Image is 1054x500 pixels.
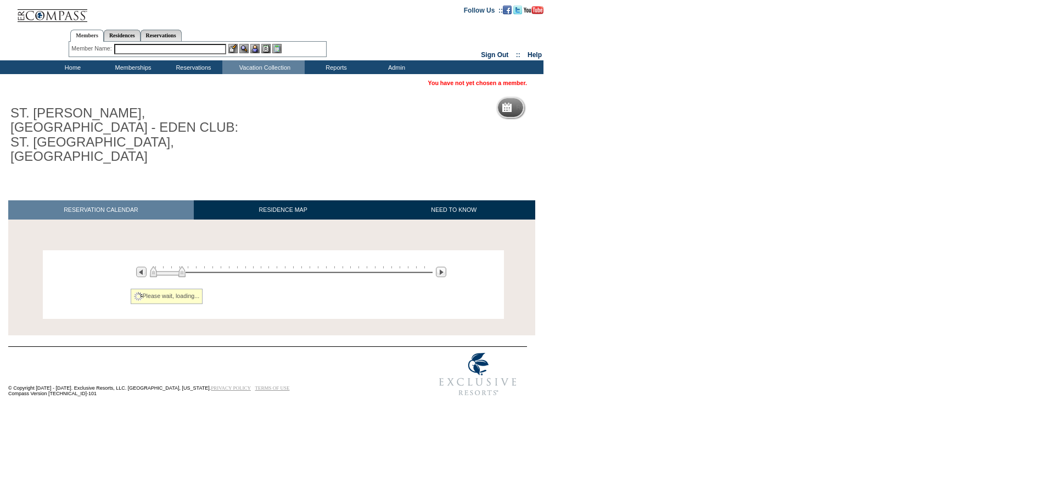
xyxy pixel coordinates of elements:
[136,267,147,277] img: Previous
[228,44,238,53] img: b_edit.gif
[524,6,543,14] img: Subscribe to our YouTube Channel
[8,104,254,166] h1: ST. [PERSON_NAME], [GEOGRAPHIC_DATA] - EDEN CLUB: ST. [GEOGRAPHIC_DATA], [GEOGRAPHIC_DATA]
[41,60,102,74] td: Home
[503,5,512,14] img: Become our fan on Facebook
[464,5,503,14] td: Follow Us ::
[305,60,365,74] td: Reports
[516,104,600,111] h5: Reservation Calendar
[524,6,543,13] a: Subscribe to our YouTube Channel
[162,60,222,74] td: Reservations
[516,51,520,59] span: ::
[372,200,535,220] a: NEED TO KNOW
[141,30,182,41] a: Reservations
[429,347,527,402] img: Exclusive Resorts
[239,44,249,53] img: View
[428,80,527,86] span: You have not yet chosen a member.
[272,44,282,53] img: b_calculator.gif
[70,30,104,42] a: Members
[250,44,260,53] img: Impersonate
[194,200,373,220] a: RESIDENCE MAP
[8,347,393,402] td: © Copyright [DATE] - [DATE]. Exclusive Resorts, LLC. [GEOGRAPHIC_DATA], [US_STATE]. Compass Versi...
[211,385,251,391] a: PRIVACY POLICY
[71,44,114,53] div: Member Name:
[503,6,512,13] a: Become our fan on Facebook
[104,30,141,41] a: Residences
[365,60,425,74] td: Admin
[131,289,203,304] div: Please wait, loading...
[102,60,162,74] td: Memberships
[222,60,305,74] td: Vacation Collection
[513,6,522,13] a: Follow us on Twitter
[8,200,194,220] a: RESERVATION CALENDAR
[436,267,446,277] img: Next
[481,51,508,59] a: Sign Out
[134,292,143,301] img: spinner2.gif
[255,385,290,391] a: TERMS OF USE
[528,51,542,59] a: Help
[261,44,271,53] img: Reservations
[513,5,522,14] img: Follow us on Twitter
